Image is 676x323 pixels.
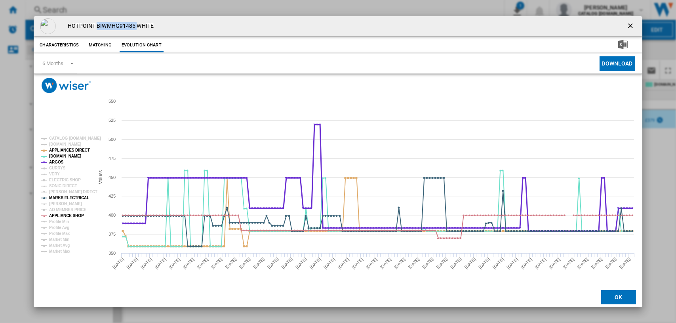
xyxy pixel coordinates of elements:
[623,18,639,34] button: getI18NText('BUTTONS.CLOSE_DIALOG')
[393,257,406,270] tspan: [DATE]
[182,257,195,270] tspan: [DATE]
[365,257,378,270] tspan: [DATE]
[49,202,82,206] tspan: [PERSON_NAME]
[42,78,91,93] img: logo_wiser_300x94.png
[109,175,116,180] tspan: 450
[520,257,533,270] tspan: [DATE]
[140,257,153,270] tspan: [DATE]
[267,257,280,270] tspan: [DATE]
[408,257,421,270] tspan: [DATE]
[196,257,209,270] tspan: [DATE]
[49,166,66,170] tspan: CURRYS
[49,154,81,158] tspan: [DOMAIN_NAME]
[49,172,60,176] tspan: VERY
[548,257,561,270] tspan: [DATE]
[436,257,449,270] tspan: [DATE]
[281,257,294,270] tspan: [DATE]
[49,142,81,146] tspan: [DOMAIN_NAME]
[109,156,116,161] tspan: 475
[38,38,81,52] button: Characteristics
[112,257,125,270] tspan: [DATE]
[618,40,628,49] img: excel-24x24.png
[590,257,604,270] tspan: [DATE]
[49,237,69,242] tspan: Market Min
[605,257,618,270] tspan: [DATE]
[49,213,84,218] tspan: APPLIANCE SHOP
[49,178,81,182] tspan: ELECTRIC SHOP
[576,257,589,270] tspan: [DATE]
[49,225,69,230] tspan: Profile Avg
[64,22,154,30] h4: HOTPOINT BIWMHG91485 WHITE
[238,257,251,270] tspan: [DATE]
[109,194,116,198] tspan: 425
[109,137,116,142] tspan: 500
[253,257,266,270] tspan: [DATE]
[49,196,89,200] tspan: MARKS ELECTRICAL
[323,257,336,270] tspan: [DATE]
[49,160,64,164] tspan: ARGOS
[34,16,642,307] md-dialog: Product popup
[126,257,139,270] tspan: [DATE]
[49,136,101,140] tspan: CATALOG [DOMAIN_NAME]
[49,219,69,224] tspan: Profile Min
[40,18,56,34] img: empty.gif
[120,38,164,52] button: Evolution chart
[492,257,505,270] tspan: [DATE]
[478,257,491,270] tspan: [DATE]
[210,257,223,270] tspan: [DATE]
[534,257,547,270] tspan: [DATE]
[83,38,118,52] button: Matching
[109,251,116,256] tspan: 350
[606,38,640,52] button: Download in Excel
[379,257,392,270] tspan: [DATE]
[626,22,636,31] ng-md-icon: getI18NText('BUTTONS.CLOSE_DIALOG')
[49,190,97,194] tspan: [PERSON_NAME] DIRECT
[225,257,238,270] tspan: [DATE]
[49,184,77,188] tspan: SONIC DIRECT
[619,257,632,270] tspan: [DATE]
[351,257,364,270] tspan: [DATE]
[98,170,104,184] tspan: Values
[309,257,322,270] tspan: [DATE]
[464,257,477,270] tspan: [DATE]
[49,231,70,236] tspan: Profile Max
[109,232,116,236] tspan: 375
[168,257,181,270] tspan: [DATE]
[49,208,86,212] tspan: AO MEMBER PRICE
[154,257,167,270] tspan: [DATE]
[506,257,519,270] tspan: [DATE]
[49,249,70,254] tspan: Market Max
[421,257,434,270] tspan: [DATE]
[109,118,116,123] tspan: 525
[562,257,575,270] tspan: [DATE]
[49,243,70,248] tspan: Market Avg
[109,213,116,217] tspan: 400
[109,99,116,104] tspan: 550
[295,257,308,270] tspan: [DATE]
[601,290,636,304] button: OK
[49,148,90,152] tspan: APPLIANCES DIRECT
[450,257,463,270] tspan: [DATE]
[42,60,63,66] div: 6 Months
[600,56,635,71] button: Download
[337,257,350,270] tspan: [DATE]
